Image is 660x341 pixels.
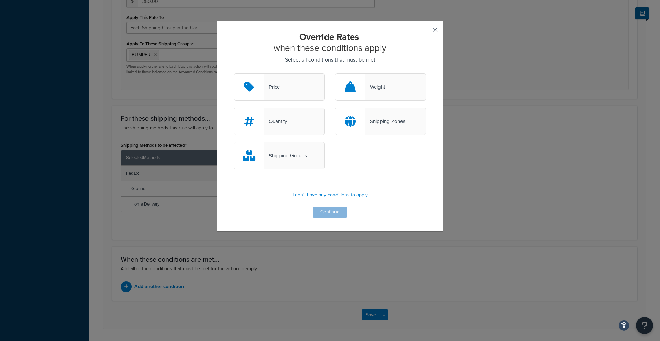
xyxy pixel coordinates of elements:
div: Quantity [264,117,287,126]
div: Weight [365,82,385,92]
strong: Override Rates [299,30,359,43]
div: Shipping Zones [365,117,405,126]
div: Price [264,82,280,92]
p: I don't have any conditions to apply [234,190,426,200]
div: Shipping Groups [264,151,307,161]
p: Select all conditions that must be met [234,55,426,65]
h2: when these conditions apply [234,31,426,53]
